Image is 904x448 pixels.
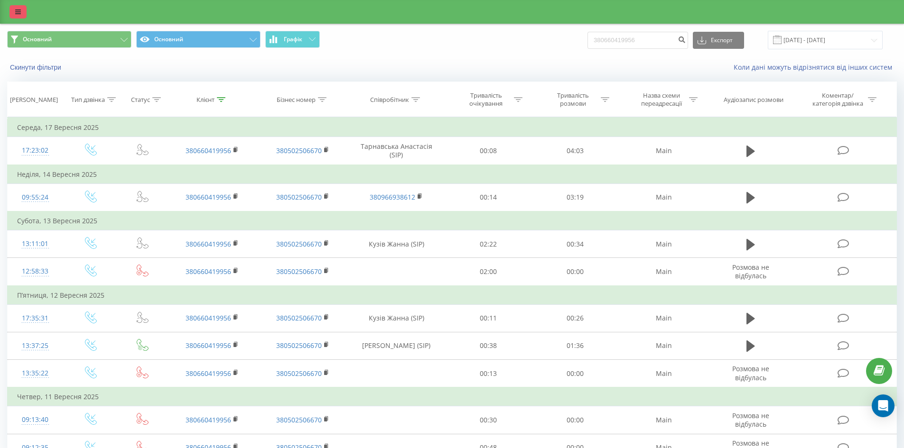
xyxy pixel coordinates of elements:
[732,411,769,429] span: Розмова не відбулась
[618,183,708,211] td: Main
[276,146,322,155] a: 380502506670
[17,309,54,328] div: 17:35:31
[445,230,532,258] td: 02:22
[693,32,744,49] button: Експорт
[532,332,619,359] td: 01:36
[618,258,708,286] td: Main
[8,387,897,406] td: Четвер, 11 Вересня 2025
[8,165,897,184] td: Неділя, 14 Вересня 2025
[276,192,322,201] a: 380502506670
[8,211,897,230] td: Субота, 13 Вересня 2025
[548,91,598,108] div: Тривалість розмови
[17,411,54,429] div: 09:13:40
[532,137,619,165] td: 04:03
[276,267,322,276] a: 380502506670
[445,304,532,332] td: 00:11
[131,96,150,104] div: Статус
[17,262,54,281] div: 12:58:33
[445,360,532,388] td: 00:13
[71,96,105,104] div: Тип дзвінка
[186,146,231,155] a: 380660419956
[186,341,231,350] a: 380660419956
[348,304,445,332] td: Кузів Жанна (SIP)
[276,341,322,350] a: 380502506670
[8,118,897,137] td: Середа, 17 Вересня 2025
[618,360,708,388] td: Main
[618,304,708,332] td: Main
[532,183,619,211] td: 03:19
[284,36,302,43] span: Графік
[810,91,866,108] div: Коментар/категорія дзвінка
[7,31,131,48] button: Основний
[445,332,532,359] td: 00:38
[23,36,52,43] span: Основний
[186,369,231,378] a: 380660419956
[8,286,897,305] td: П’ятниця, 12 Вересня 2025
[872,394,895,417] div: Open Intercom Messenger
[618,406,708,434] td: Main
[196,96,214,104] div: Клієнт
[370,192,415,201] a: 380966938612
[532,258,619,286] td: 00:00
[17,337,54,355] div: 13:37:25
[17,188,54,207] div: 09:55:24
[636,91,687,108] div: Назва схеми переадресації
[732,263,769,280] span: Розмова не відбулась
[348,230,445,258] td: Кузів Жанна (SIP)
[532,304,619,332] td: 00:26
[445,406,532,434] td: 00:30
[276,415,322,424] a: 380502506670
[186,313,231,322] a: 380660419956
[370,96,409,104] div: Співробітник
[532,360,619,388] td: 00:00
[136,31,261,48] button: Основний
[532,230,619,258] td: 00:34
[724,96,783,104] div: Аудіозапис розмови
[265,31,320,48] button: Графік
[276,239,322,248] a: 380502506670
[276,313,322,322] a: 380502506670
[587,32,688,49] input: Пошук за номером
[445,183,532,211] td: 00:14
[186,239,231,248] a: 380660419956
[7,63,66,72] button: Скинути фільтри
[618,230,708,258] td: Main
[532,406,619,434] td: 00:00
[348,332,445,359] td: [PERSON_NAME] (SIP)
[732,364,769,382] span: Розмова не відбулась
[186,192,231,201] a: 380660419956
[17,141,54,160] div: 17:23:02
[186,415,231,424] a: 380660419956
[17,364,54,383] div: 13:35:22
[618,137,708,165] td: Main
[461,91,512,108] div: Тривалість очікування
[10,96,58,104] div: [PERSON_NAME]
[277,96,316,104] div: Бізнес номер
[445,137,532,165] td: 00:08
[348,137,445,165] td: Тарнавська Анастасія (SIP)
[17,235,54,253] div: 13:11:01
[445,258,532,286] td: 02:00
[276,369,322,378] a: 380502506670
[186,267,231,276] a: 380660419956
[734,63,897,72] a: Коли дані можуть відрізнятися вiд інших систем
[618,332,708,359] td: Main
